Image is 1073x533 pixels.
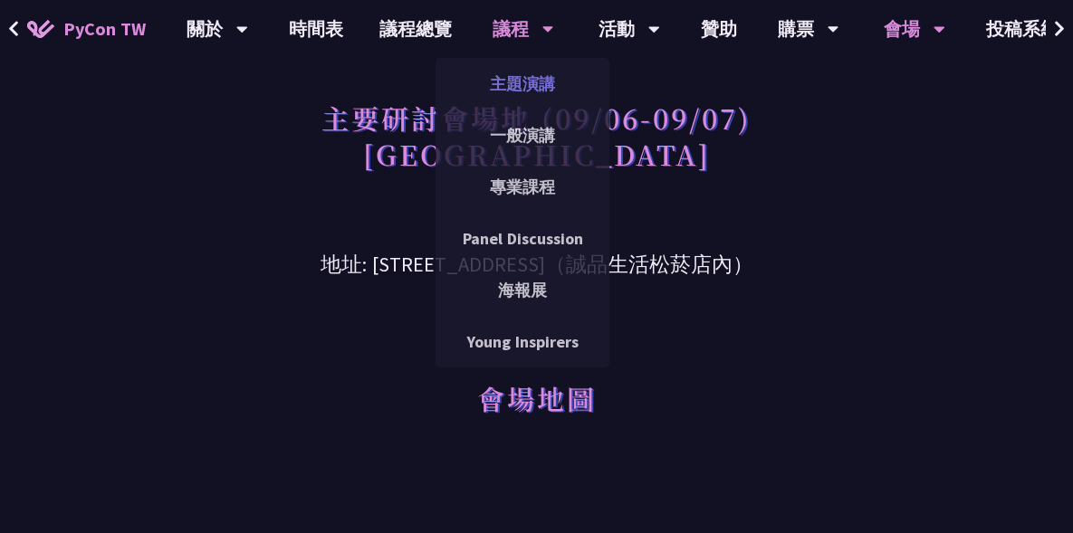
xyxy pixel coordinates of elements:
h1: 會場地圖 [477,371,597,425]
a: Panel Discussion [436,217,609,260]
a: PyCon TW [9,6,164,52]
a: 一般演講 [436,114,609,157]
img: Home icon of PyCon TW 2025 [27,20,54,38]
a: Young Inspirers [436,320,609,363]
span: PyCon TW [63,15,146,43]
h1: 主要研討會場地 (09/06-09/07) [GEOGRAPHIC_DATA] [321,90,752,181]
h3: 地址: [STREET_ADDRESS]（誠品生活松菸店內） [217,222,857,281]
a: 專業課程 [436,166,609,208]
a: 海報展 [436,269,609,311]
a: 主題演講 [436,62,609,105]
